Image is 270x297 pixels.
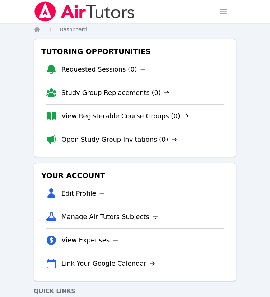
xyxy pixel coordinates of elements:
h4: Quick Links [34,287,236,296]
a: Dashboard [60,26,87,33]
h3: Your Account [40,169,230,182]
a: Requested Sessions (0) [61,64,146,74]
a: View Expenses [61,235,118,245]
a: Link Your Google Calendar [61,259,155,269]
a: Study Group Replacements (0) [61,88,169,98]
a: View Registerable Course Groups (0) [61,111,189,121]
img: Air Tutors [34,1,135,22]
h3: Tutoring Opportunities [40,45,230,58]
nav: Breadcrumb [34,26,236,33]
a: Open Study Group Invitations (0) [61,134,177,145]
a: Manage Air Tutors Subjects [61,212,158,222]
a: Edit Profile [61,188,105,198]
span: Dashboard [60,27,87,32]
